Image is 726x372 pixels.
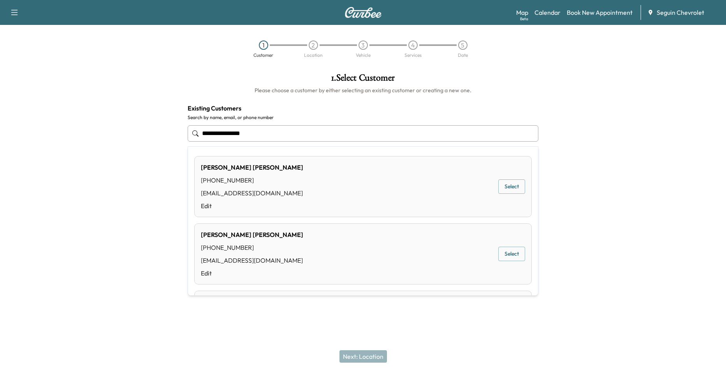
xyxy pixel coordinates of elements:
label: Search by name, email, or phone number [188,114,538,121]
a: Book New Appointment [567,8,633,17]
button: Select [498,247,525,261]
h1: 1 . Select Customer [188,73,538,86]
img: Curbee Logo [345,7,382,18]
div: 4 [408,40,418,50]
div: [PERSON_NAME] [PERSON_NAME] [201,163,303,172]
button: Select [498,179,525,194]
div: 2 [309,40,318,50]
div: [PHONE_NUMBER] [201,243,303,252]
div: Customer [253,53,273,58]
div: Beta [520,16,528,22]
div: [EMAIL_ADDRESS][DOMAIN_NAME] [201,188,303,198]
a: MapBeta [516,8,528,17]
div: [EMAIL_ADDRESS][DOMAIN_NAME] [201,256,303,265]
span: Seguin Chevrolet [657,8,704,17]
a: Calendar [534,8,561,17]
div: 5 [458,40,468,50]
div: 3 [359,40,368,50]
a: Edit [201,268,303,278]
div: Services [404,53,422,58]
div: [PERSON_NAME] [PERSON_NAME] [201,230,303,239]
div: Location [304,53,323,58]
h4: Existing Customers [188,104,538,113]
div: Date [458,53,468,58]
div: Vehicle [356,53,371,58]
div: [PHONE_NUMBER] [201,175,303,185]
div: 1 [259,40,268,50]
a: Edit [201,201,303,211]
h6: Please choose a customer by either selecting an existing customer or creating a new one. [188,86,538,94]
